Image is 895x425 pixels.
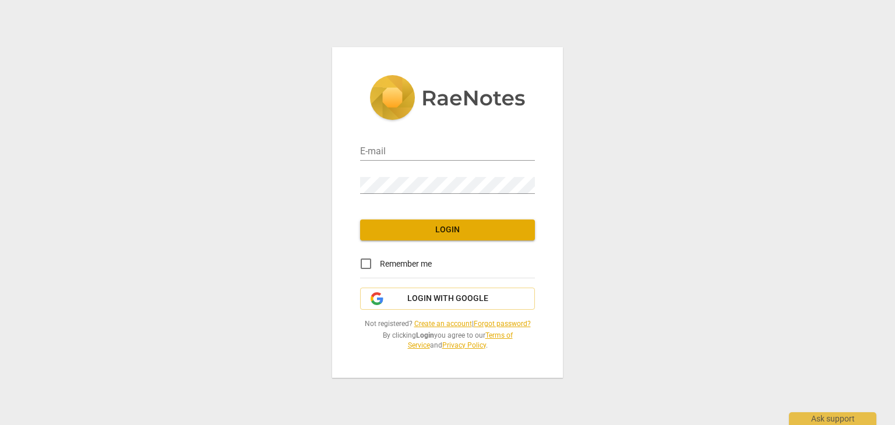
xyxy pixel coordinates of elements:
[416,331,434,339] b: Login
[442,341,486,349] a: Privacy Policy
[474,320,531,328] a: Forgot password?
[369,75,526,123] img: 5ac2273c67554f335776073100b6d88f.svg
[414,320,472,328] a: Create an account
[380,258,432,270] span: Remember me
[408,331,513,349] a: Terms of Service
[407,293,488,304] span: Login with Google
[369,224,526,236] span: Login
[360,319,535,329] span: Not registered? |
[360,288,535,310] button: Login with Google
[789,412,876,425] div: Ask support
[360,331,535,350] span: By clicking you agree to our and .
[360,219,535,240] button: Login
